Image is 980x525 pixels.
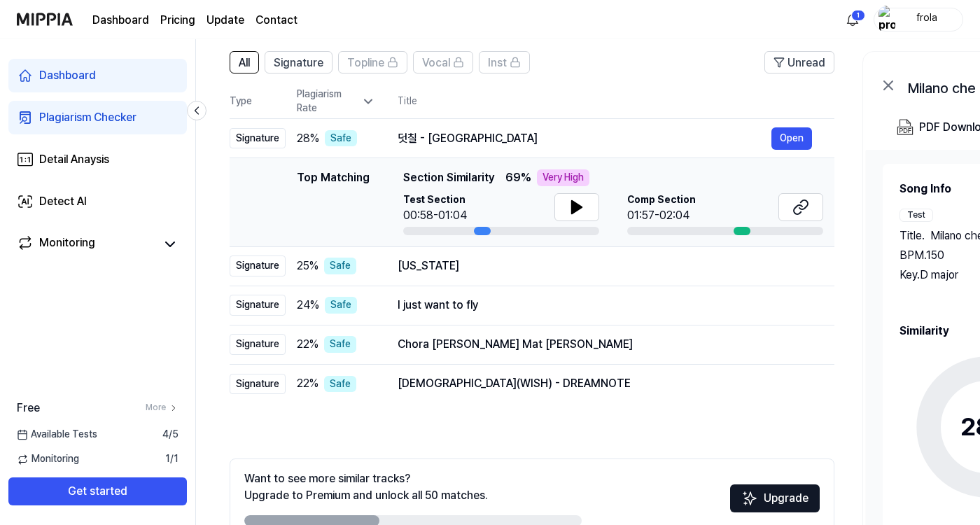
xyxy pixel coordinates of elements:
a: Plagiarism Checker [8,101,187,134]
div: 1 [851,10,865,21]
div: [US_STATE] [398,258,812,274]
div: 00:58-01:04 [403,207,467,224]
div: Dashboard [39,67,96,84]
span: 22 % [297,375,318,392]
button: 알림1 [841,8,864,31]
div: Monitoring [39,234,95,254]
span: Test Section [403,193,467,207]
div: frola [899,11,954,27]
div: [DEMOGRAPHIC_DATA](WISH) - DREAMNOTE [398,375,812,392]
span: Comp Section [627,193,696,207]
a: Dashboard [92,12,149,29]
img: PDF Download [897,119,913,136]
span: Inst [488,55,507,71]
div: Safe [325,130,357,147]
span: 69 % [505,169,531,186]
div: 01:57-02:04 [627,207,696,224]
span: Section Similarity [403,169,494,186]
a: Update [206,12,244,29]
div: Signature [230,334,286,355]
button: Signature [265,51,332,73]
div: Want to see more similar tracks? Upgrade to Premium and unlock all 50 matches. [244,470,488,504]
div: Signature [230,128,286,149]
div: Detect AI [39,193,87,210]
button: Upgrade [730,484,820,512]
a: Dashboard [8,59,187,92]
a: SparklesUpgrade [730,496,820,510]
div: Test [899,209,933,222]
img: 알림 [844,11,861,28]
span: 4 / 5 [162,428,178,442]
a: Monitoring [17,234,156,254]
span: 28 % [297,130,319,147]
div: Top Matching [297,169,370,235]
div: Signature [230,255,286,276]
span: Monitoring [17,452,79,466]
div: 덧칠 - [GEOGRAPHIC_DATA] [398,130,771,147]
div: Chora [PERSON_NAME] Mat [PERSON_NAME] [398,336,812,353]
img: profile [878,6,895,34]
a: Contact [255,12,297,29]
span: Topline [347,55,384,71]
th: Type [230,85,286,119]
span: 1 / 1 [165,452,178,466]
span: Available Tests [17,428,97,442]
div: I just want to fly [398,297,812,314]
button: Inst [479,51,530,73]
div: Safe [324,336,356,353]
div: Detail Anaysis [39,151,109,168]
span: 22 % [297,336,318,353]
button: Vocal [413,51,473,73]
button: Open [771,127,812,150]
a: Pricing [160,12,195,29]
div: Signature [230,374,286,395]
a: More [146,402,178,414]
button: All [230,51,259,73]
span: 24 % [297,297,319,314]
span: Signature [274,55,323,71]
span: Title . [899,227,925,244]
a: Detect AI [8,185,187,218]
span: Unread [787,55,825,71]
th: Title [398,85,834,118]
div: Very High [537,169,589,186]
div: Signature [230,295,286,316]
div: Plagiarism Checker [39,109,136,126]
button: Get started [8,477,187,505]
span: Free [17,400,40,416]
span: All [239,55,250,71]
span: 25 % [297,258,318,274]
a: Detail Anaysis [8,143,187,176]
div: Safe [324,258,356,274]
div: Plagiarism Rate [297,87,375,115]
button: Topline [338,51,407,73]
div: Safe [324,376,356,393]
div: Safe [325,297,357,314]
button: Unread [764,51,834,73]
img: Sparkles [741,490,758,507]
span: Vocal [422,55,450,71]
button: profilefrola [874,8,963,31]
